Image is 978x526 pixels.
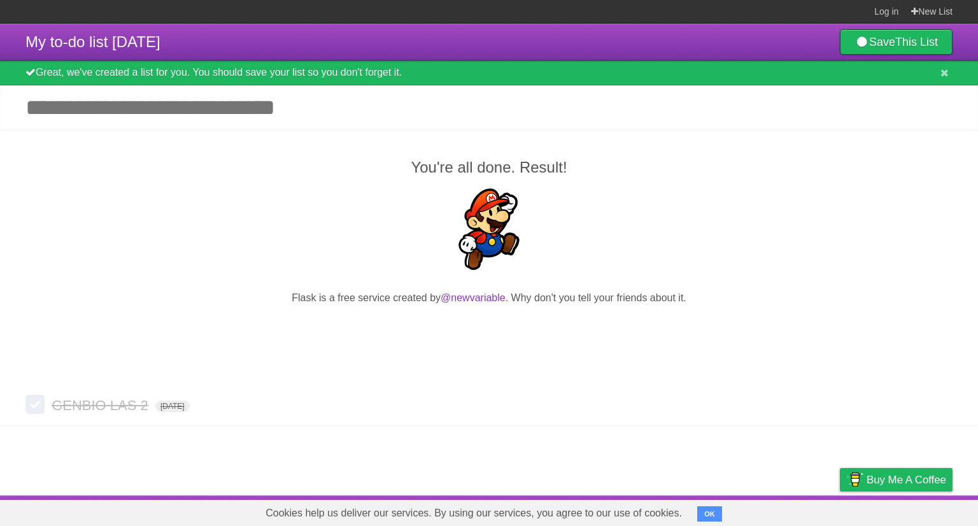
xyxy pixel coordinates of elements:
[670,499,697,523] a: About
[712,499,764,523] a: Developers
[25,395,45,414] label: Done
[846,469,863,490] img: Buy me a coffee
[25,290,953,306] p: Flask is a free service created by . Why don't you tell your friends about it.
[840,29,953,55] a: SaveThis List
[155,401,190,412] span: [DATE]
[25,33,160,50] span: My to-do list [DATE]
[253,501,695,526] span: Cookies help us deliver our services. By using our services, you agree to our use of cookies.
[895,36,938,48] b: This List
[697,506,722,522] button: OK
[441,292,506,303] a: @newvariable
[780,499,808,523] a: Terms
[52,397,152,413] span: GENBIO LAS 2
[872,499,953,523] a: Suggest a feature
[867,469,946,491] span: Buy me a coffee
[840,468,953,492] a: Buy me a coffee
[466,322,512,339] iframe: X Post Button
[25,156,953,179] h2: You're all done. Result!
[448,188,530,270] img: Super Mario
[823,499,856,523] a: Privacy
